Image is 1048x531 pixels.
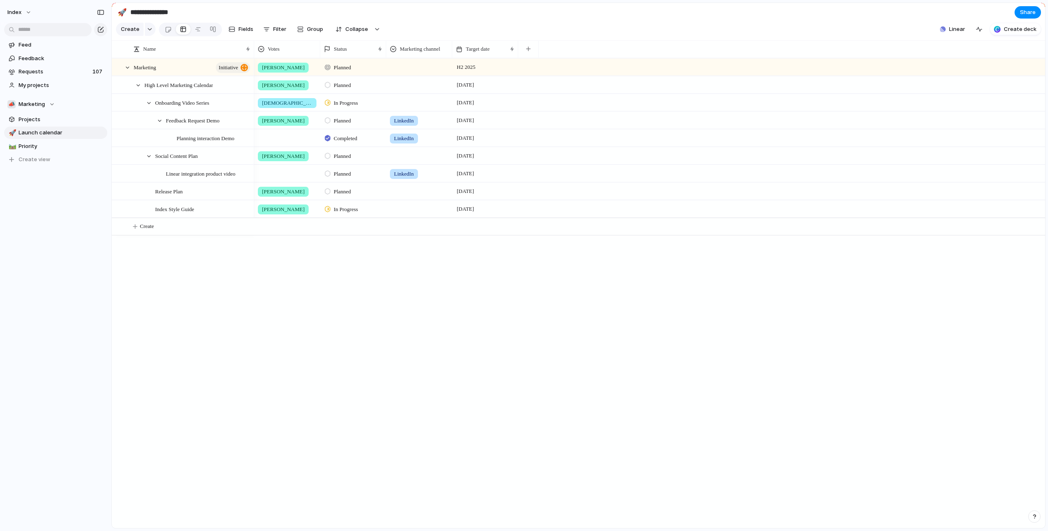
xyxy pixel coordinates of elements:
[144,80,213,89] span: High Level Marketing Calendar
[334,134,357,143] span: Completed
[268,45,280,53] span: Votes
[262,152,304,160] span: [PERSON_NAME]
[9,128,14,138] div: 🚀
[262,188,304,196] span: [PERSON_NAME]
[9,141,14,151] div: 🛤️
[455,98,476,108] span: [DATE]
[166,115,220,125] span: Feedback Request Demo
[19,81,104,89] span: My projects
[262,81,304,89] span: [PERSON_NAME]
[330,23,372,36] button: Collapse
[118,7,127,18] div: 🚀
[225,23,257,36] button: Fields
[307,25,323,33] span: Group
[334,117,351,125] span: Planned
[466,45,490,53] span: Target date
[937,23,968,35] button: Linear
[334,63,351,72] span: Planned
[949,25,965,33] span: Linear
[134,62,156,72] span: Marketing
[219,62,238,73] span: initiative
[455,151,476,161] span: [DATE]
[116,6,129,19] button: 🚀
[260,23,290,36] button: Filter
[4,127,107,139] a: 🚀Launch calendar
[121,25,139,33] span: Create
[140,222,154,230] span: Create
[455,80,476,90] span: [DATE]
[143,45,156,53] span: Name
[262,99,312,107] span: [DEMOGRAPHIC_DATA]
[455,133,476,143] span: [DATE]
[7,100,16,108] div: 📣
[177,133,234,143] span: Planning interaction Demo
[4,98,107,110] button: 📣Marketing
[455,204,476,214] span: [DATE]
[400,45,440,53] span: Marketing channel
[334,81,351,89] span: Planned
[155,186,183,196] span: Release Plan
[262,117,304,125] span: [PERSON_NAME]
[273,25,286,33] span: Filter
[293,23,327,36] button: Group
[334,205,358,214] span: In Progress
[4,153,107,166] button: Create view
[455,115,476,125] span: [DATE]
[394,170,414,178] span: LinkedIn
[394,117,414,125] span: LinkedIn
[155,98,209,107] span: Onboarding Video Series
[92,68,104,76] span: 107
[334,99,358,107] span: In Progress
[19,54,104,63] span: Feedback
[990,23,1041,35] button: Create deck
[166,169,236,178] span: Linear integration product video
[1004,25,1036,33] span: Create deck
[19,41,104,49] span: Feed
[155,151,198,160] span: Social Content Plan
[7,129,16,137] button: 🚀
[155,204,194,214] span: Index Style Guide
[4,113,107,126] a: Projects
[345,25,368,33] span: Collapse
[4,66,107,78] a: Requests107
[7,142,16,150] button: 🛤️
[19,129,104,137] span: Launch calendar
[455,169,476,179] span: [DATE]
[4,79,107,92] a: My projects
[19,68,90,76] span: Requests
[216,62,250,73] button: initiative
[334,170,351,178] span: Planned
[19,115,104,124] span: Projects
[7,8,21,16] span: Index
[455,186,476,196] span: [DATE]
[116,23,144,36] button: Create
[4,140,107,153] a: 🛤️Priority
[4,39,107,51] a: Feed
[1015,6,1041,19] button: Share
[238,25,253,33] span: Fields
[4,6,36,19] button: Index
[19,100,45,108] span: Marketing
[262,63,304,72] span: [PERSON_NAME]
[394,134,414,143] span: LinkedIn
[19,155,50,164] span: Create view
[19,142,104,150] span: Priority
[1020,8,1036,16] span: Share
[334,152,351,160] span: Planned
[262,205,304,214] span: [PERSON_NAME]
[334,45,347,53] span: Status
[4,52,107,65] a: Feedback
[455,62,477,72] span: H2 2025
[334,188,351,196] span: Planned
